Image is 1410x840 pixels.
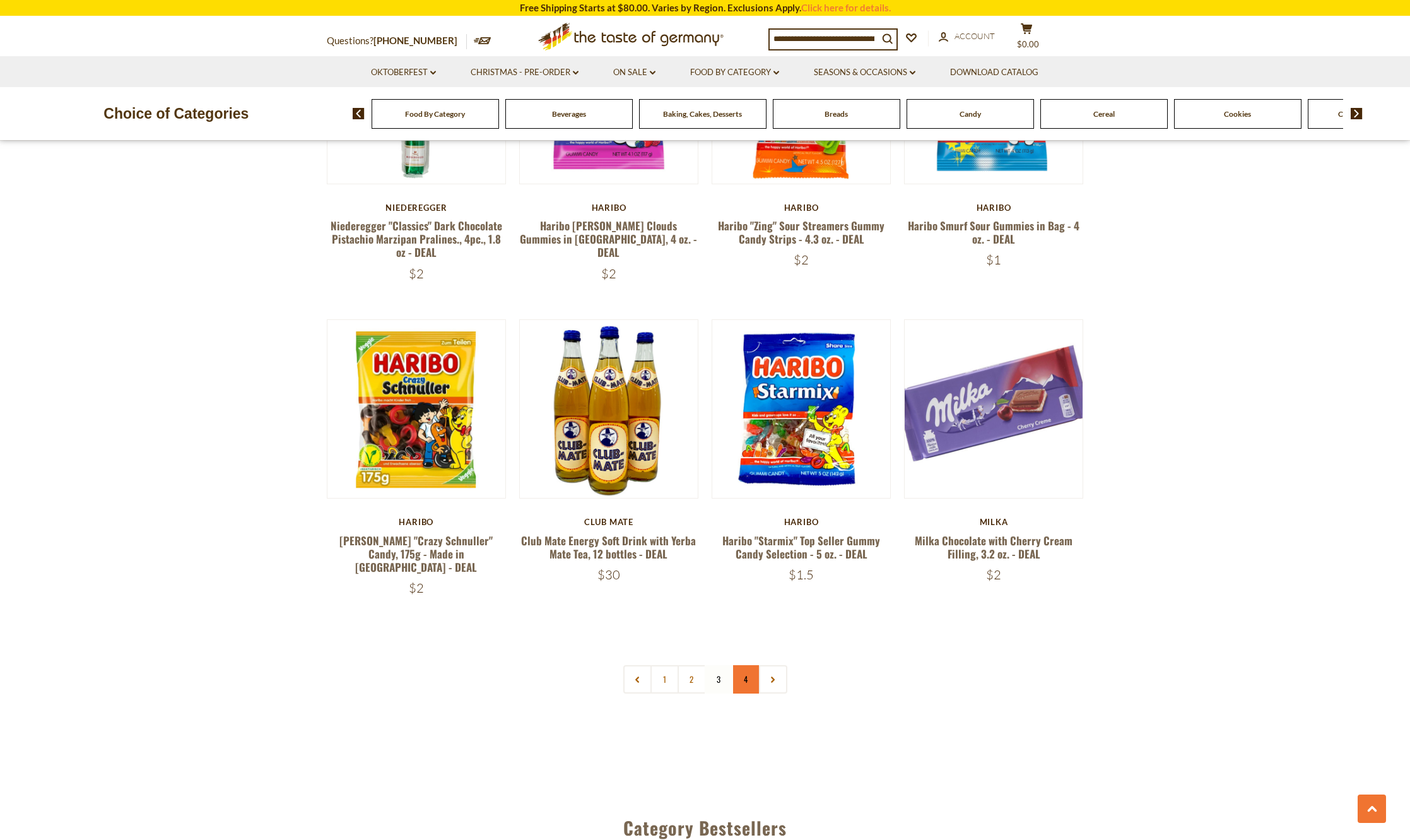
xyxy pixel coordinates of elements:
a: Food By Category [405,109,465,119]
a: Haribo "Starmix" Top Seller Gummy Candy Selection - 5 oz. - DEAL [722,533,880,562]
a: Cookies [1224,109,1251,119]
a: Coffee, Cocoa & Tea [1338,109,1404,119]
a: Account [939,30,995,44]
span: $2 [986,567,1001,583]
a: Download Catalog [950,66,1038,80]
img: Haribo "Starmix" Top Seller Gummy Candy Selection - 5 oz. - DEAL [712,320,891,499]
a: 4 [732,665,760,694]
img: Haribo "Crazy Schnuller" Candy, 175g - Made in Germany - DEAL [327,320,506,499]
a: Haribo [PERSON_NAME] Clouds Gummies in [GEOGRAPHIC_DATA], 4 oz. - DEAL [520,218,697,261]
a: Christmas - PRE-ORDER [471,66,579,80]
span: $1.5 [789,567,814,583]
span: $2 [601,266,616,281]
span: $0.00 [1017,39,1039,49]
a: Club Mate Energy Soft Drink with Yerba Mate Tea, 12 bottles - DEAL [521,533,696,562]
a: Candy [960,109,981,119]
span: $1 [986,252,1001,268]
a: Niederegger "Classics" Dark Chocolate Pistachio Marzipan Pralines., 4pc., 1.8 oz - DEAL [331,218,502,261]
span: $2 [409,580,424,596]
a: [PERSON_NAME] "Crazy Schnuller" Candy, 175g - Made in [GEOGRAPHIC_DATA] - DEAL [339,533,493,576]
a: Seasons & Occasions [814,66,915,80]
a: On Sale [613,66,655,80]
div: Club Mate [519,517,699,527]
a: [PHONE_NUMBER] [373,35,457,46]
div: Haribo [327,517,507,527]
img: previous arrow [353,108,365,119]
a: Beverages [552,109,586,119]
a: Oktoberfest [371,66,436,80]
div: Milka [904,517,1084,527]
div: Haribo [712,517,891,527]
div: Haribo [904,203,1084,213]
span: $30 [597,567,620,583]
span: $2 [794,252,809,268]
img: Club Mate Energy Soft Drink with Yerba Mate Tea, 12 bottles - DEAL [520,320,698,499]
div: Haribo [712,203,891,213]
a: Breads [825,109,848,119]
div: Haribo [519,203,699,213]
span: Account [955,31,995,41]
img: next arrow [1351,108,1363,119]
a: Milka Chocolate with Cherry Cream Filling, 3.2 oz. - DEAL [915,533,1072,562]
a: Haribo "Zing" Sour Streamers Gummy Candy Strips - 4.3 oz. - DEAL [718,218,884,247]
div: Niederegger [327,203,507,213]
img: Milka Chocolate with Cherry Cream Filling, 3.2 oz. - DEAL [905,320,1083,499]
a: 2 [678,665,706,694]
a: Haribo Smurf Sour Gummies in Bag - 4 oz. - DEAL [908,218,1079,247]
a: Food By Category [690,66,779,80]
a: Baking, Cakes, Desserts [663,109,742,119]
p: Questions? [327,33,467,49]
button: $0.00 [1008,23,1046,54]
span: $2 [409,266,424,281]
a: 1 [650,665,679,694]
a: Click here for details. [801,2,891,13]
a: Cereal [1093,109,1115,119]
